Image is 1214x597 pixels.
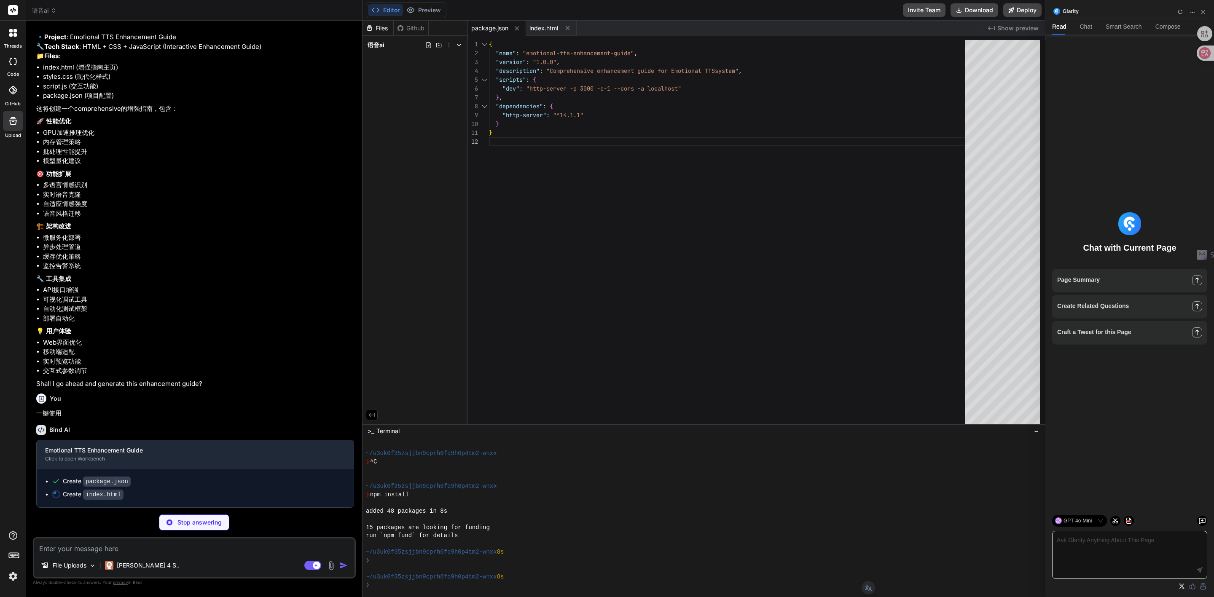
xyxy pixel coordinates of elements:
button: Emotional TTS Enhancement GuideClick to open Workbench [37,440,340,468]
span: : [526,76,529,83]
li: 实时语音克隆 [43,190,354,200]
li: 异步处理管道 [43,242,354,252]
span: : [519,85,523,92]
span: { [489,40,492,48]
span: } [489,129,492,137]
span: : [526,58,529,66]
span: : [543,102,546,110]
span: run `npm fund` for details [366,532,458,540]
span: { [533,76,536,83]
label: GitHub [5,100,21,107]
div: 5 [468,75,478,84]
li: index.html (增强指南主页) [43,63,354,72]
img: Pick Models [89,562,96,569]
button: Invite Team [903,3,945,17]
span: "http-server" [502,111,546,119]
span: "description" [496,67,540,75]
li: package.json (项目配置) [43,91,354,101]
span: index.html [529,24,558,32]
span: Show preview [997,24,1039,32]
li: script.js (交互功能) [43,82,354,91]
button: Editor [368,4,403,16]
span: Terminal [376,427,400,435]
p: [PERSON_NAME] 4 S.. [117,561,180,570]
strong: 💡 用户体验 [36,327,71,335]
span: "http-server -p 3000 -c-1 --cors -a localhost" [526,85,681,92]
li: 缓存优化策略 [43,252,354,262]
p: 🔹 : Emotional TTS Enhancement Guide 🔧 : HTML + CSS + JavaScript (Interactive Enhancement Guide) 📁 : [36,32,354,61]
span: 15 packages are looking for funding [366,524,490,532]
div: 9 [468,111,478,120]
img: Claude 4 Sonnet [105,561,113,570]
strong: 🔧 工具集成 [36,275,71,283]
button: − [1032,424,1040,438]
div: 6 [468,84,478,93]
strong: Project [44,33,67,41]
span: 语音ai [368,41,384,49]
span: "emotional-tts-enhancement-guide" [523,49,634,57]
code: index.html [83,490,124,500]
span: ^C [370,458,377,466]
code: package.json [83,477,131,487]
div: 2 [468,49,478,58]
li: 内存管理策略 [43,137,354,147]
span: , [499,94,502,101]
li: 自适应情感强度 [43,199,354,209]
span: ~/u3uk0f35zsjjbn9cprh6fq9h0p4tm2-wnxx [366,573,497,581]
li: 交互式参数调节 [43,366,354,376]
span: ~/u3uk0f35zsjjbn9cprh6fq9h0p4tm2-wnxx [366,482,497,491]
span: 8s [497,548,504,557]
span: − [1034,427,1039,435]
div: Create [63,477,131,486]
li: 模型量化建议 [43,156,354,166]
li: GPU加速推理优化 [43,128,354,138]
p: File Uploads [53,561,86,570]
span: "Comprehensive enhancement guide for Emotional TTS [546,67,715,75]
div: Emotional TTS Enhancement Guide [45,446,331,455]
h6: You [50,394,61,403]
div: 8 [468,102,478,111]
div: Click to open Workbench [45,455,331,462]
li: 移动端适配 [43,347,354,357]
div: 1 [468,40,478,49]
span: "scripts" [496,76,526,83]
strong: 🚀 性能优化 [36,117,71,125]
li: 自动化测试框架 [43,304,354,314]
span: ~/u3uk0f35zsjjbn9cprh6fq9h0p4tm2-wnxx [366,548,497,557]
span: ~/u3uk0f35zsjjbn9cprh6fq9h0p4tm2-wnxx [366,450,497,458]
p: 这将创建一个comprehensive的增强指南，包含： [36,104,354,114]
span: "^14.1.1" [553,111,583,119]
button: Download [951,3,998,17]
span: : [516,49,519,57]
span: "1.0.0" [533,58,556,66]
span: 语音ai [32,6,56,15]
span: package.json [471,24,508,32]
li: 实时预览功能 [43,357,354,367]
label: Upload [5,132,21,139]
p: 一键使用 [36,409,354,418]
li: styles.css (现代化样式) [43,72,354,82]
img: icon [339,561,348,570]
span: , [556,58,560,66]
span: { [550,102,553,110]
li: 部署自动化 [43,314,354,324]
strong: Tech Stack [44,43,79,51]
span: privacy [113,580,128,585]
span: "version" [496,58,526,66]
span: added 48 packages in 8s [366,507,447,516]
span: ❯ [366,557,370,565]
div: 4 [468,67,478,75]
li: 多语言情感识别 [43,180,354,190]
span: "name" [496,49,516,57]
button: Preview [403,4,444,16]
span: , [634,49,637,57]
span: , [739,67,742,75]
div: Github [394,24,428,32]
li: API接口增强 [43,285,354,295]
div: Create [63,490,124,499]
li: Web界面优化 [43,338,354,348]
p: Shall I go ahead and generate this enhancement guide? [36,379,354,389]
span: system" [715,67,739,75]
div: 10 [468,120,478,129]
div: Click to collapse the range. [479,40,490,49]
